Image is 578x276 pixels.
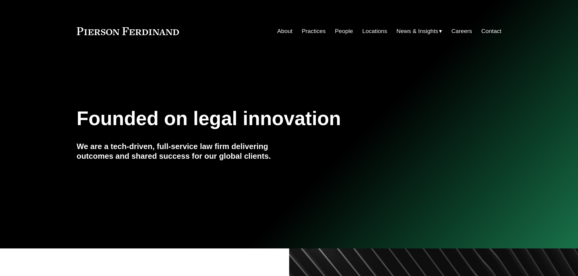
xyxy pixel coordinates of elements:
a: Careers [451,25,472,37]
span: News & Insights [397,26,438,37]
a: Locations [362,25,387,37]
a: People [335,25,353,37]
h4: We are a tech-driven, full-service law firm delivering outcomes and shared success for our global... [77,141,289,161]
a: Contact [481,25,501,37]
a: Practices [302,25,326,37]
h1: Founded on legal innovation [77,108,431,130]
a: folder dropdown [397,25,442,37]
a: About [277,25,292,37]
